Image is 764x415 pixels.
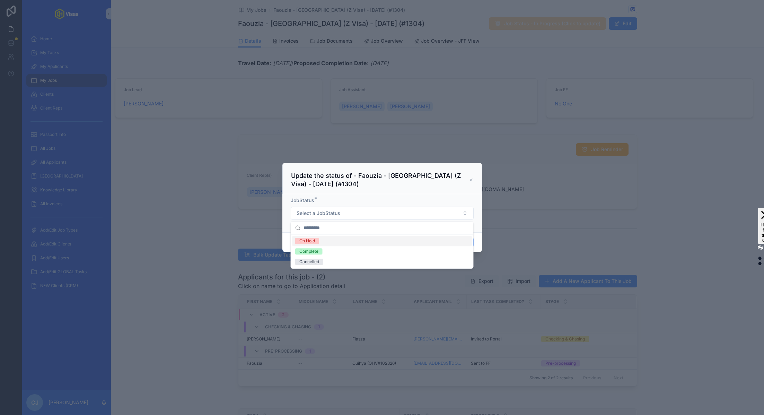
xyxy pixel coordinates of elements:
[291,234,473,268] div: Suggestions
[299,248,318,254] div: Complete
[291,197,314,203] span: JobStatus
[291,172,469,188] h3: Update the status of - Faouzia - [GEOGRAPHIC_DATA] (Z Visa) - [DATE] (#1304)
[299,238,315,244] div: On Hold
[297,210,340,217] span: Select a JobStatus
[291,207,474,220] button: Select Button
[299,259,319,265] div: Cancelled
